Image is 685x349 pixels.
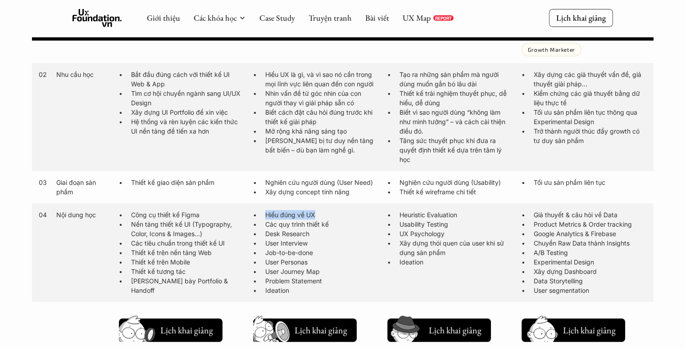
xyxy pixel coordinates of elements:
p: Thiết kế tương tác [131,267,244,276]
a: Lịch khai giảng [549,9,613,27]
a: Các khóa học [194,13,237,23]
button: Lịch khai giảng [387,319,491,342]
a: Lịch khai giảng [253,315,357,342]
p: Growth Marketer [528,46,575,53]
a: UX Map [403,13,431,23]
p: Nội dung học [56,210,110,219]
p: Problem Statement [265,276,378,286]
p: A/B Testing [534,248,647,257]
p: Các tiêu chuẩn trong thiết kế UI [131,238,244,248]
p: Công cụ thiết kế Figma [131,210,244,219]
p: 02 [39,70,48,79]
p: UX Psychology [399,229,513,238]
a: Lịch khai giảng [387,315,491,342]
p: Lịch khai giảng [556,13,606,23]
p: Hiểu UX là gì, và vì sao nó cần trong mọi lĩnh vực liên quan đến con người [265,70,378,89]
p: Xây dựng UI Portfolio để xin việc [131,107,244,117]
p: Xây dựng thói quen của user khi sử dụng sản phẩm [399,238,513,257]
p: Xây dựng Dashboard [534,267,647,276]
p: [PERSON_NAME] bày Portfolio & Handoff [131,276,244,295]
p: Chuyển Raw Data thành Insights [534,238,647,248]
p: Ideation [265,286,378,295]
p: Tối ưu sản phẩm liên tục [534,178,647,187]
p: User Interview [265,238,378,248]
p: Hệ thống và rèn luyện các kiến thức UI nền tảng để tiến xa hơn [131,117,244,136]
p: Heuristic Evaluation [399,210,513,219]
h5: Lịch khai giảng [294,324,348,337]
h5: Lịch khai giảng [159,324,213,337]
p: 04 [39,210,48,219]
p: REPORT [435,15,452,21]
p: Các quy trình thiết kế [265,219,378,229]
p: Giai đoạn sản phẩm [56,178,110,197]
p: Tìm cơ hội chuyển ngành sang UI/UX Design [131,89,244,107]
p: Thiết kế giao diện sản phẩm [131,178,244,187]
p: Hiểu đúng về UX [265,210,378,219]
p: Giả thuyết & câu hỏi về Data [534,210,647,219]
a: Case Study [259,13,295,23]
p: [PERSON_NAME] bị tư duy nền tảng bất biến – dù bạn làm nghề gì. [265,136,378,155]
p: Thiết kế trên nền tảng Web [131,248,244,257]
p: Kiểm chứng các giả thuyết bằng dữ liệu thực tế [534,89,647,107]
a: Lịch khai giảng [522,315,625,342]
p: Thiết kế trên Mobile [131,257,244,267]
a: Truyện tranh [308,13,352,23]
p: Nhu cầu học [56,70,110,79]
p: Xây dựng concept tính năng [265,187,378,197]
p: Xây dựng các giả thuyết vấn đề, giả thuyết giải pháp… [534,70,647,89]
button: Lịch khai giảng [253,319,357,342]
p: User Personas [265,257,378,267]
p: 03 [39,178,48,187]
button: Lịch khai giảng [522,319,625,342]
p: Tăng sức thuyết phục khi đưa ra quyết định thiết kế dựa trên tâm lý học [399,136,513,164]
p: Nền tảng thiết kế UI (Typography, Color, Icons & Images...) [131,219,244,238]
p: Nhìn vấn đề từ góc nhìn của con người thay vì giải pháp sẵn có [265,89,378,107]
p: Job-to-be-done [265,248,378,257]
p: User segmentation [534,286,647,295]
p: Bắt đầu đúng cách với thiết kế UI Web & App [131,70,244,89]
button: Lịch khai giảng [119,319,222,342]
p: Trở thành người thúc đẩy growth có tư duy sản phẩm [534,126,647,145]
p: Desk Research [265,229,378,238]
p: Mở rộng khả năng sáng tạo [265,126,378,136]
p: Tối ưu sản phẩm liên tục thông qua Experimental Design [534,107,647,126]
p: Data Storytelling [534,276,647,286]
a: Lịch khai giảng [119,315,222,342]
p: Nghiên cứu người dùng (User Need) [265,178,378,187]
p: Thiết kế trải nghiệm thuyết phục, dễ hiểu, dễ dùng [399,89,513,107]
p: Thiết kế wireframe chi tiết [399,187,513,197]
p: Biết vì sao người dùng “không làm như mình tưởng” – và cách cải thiện điều đó. [399,107,513,136]
p: Biết cách đặt câu hỏi đúng trước khi thiết kế giải pháp [265,107,378,126]
p: Product Metrics & Order tracking [534,219,647,229]
a: Giới thiệu [147,13,180,23]
p: User Journey Map [265,267,378,276]
p: Nghiên cứu người dùng (Usability) [399,178,513,187]
h5: Lịch khai giảng [428,324,482,337]
p: Ideation [399,257,513,267]
h5: Lịch khai giảng [562,324,616,337]
a: Bài viết [365,13,389,23]
p: Usability Testing [399,219,513,229]
p: Tạo ra những sản phẩm mà người dùng muốn gắn bó lâu dài [399,70,513,89]
p: Google Analytics & Firebase [534,229,647,238]
p: Experimental Design [534,257,647,267]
